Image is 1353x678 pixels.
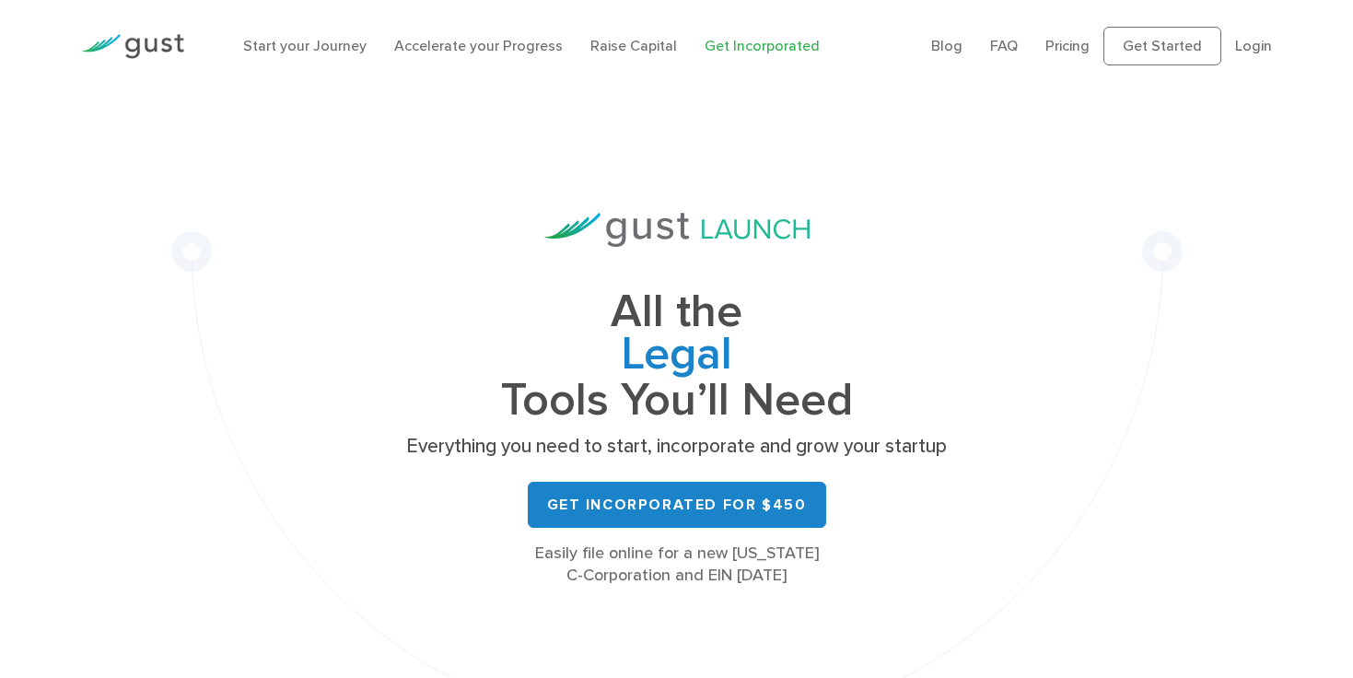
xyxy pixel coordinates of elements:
[1235,37,1272,54] a: Login
[401,434,953,460] p: Everything you need to start, incorporate and grow your startup
[1103,27,1221,65] a: Get Started
[401,333,953,380] span: Legal
[243,37,367,54] a: Start your Journey
[705,37,820,54] a: Get Incorporated
[528,482,826,528] a: Get Incorporated for $450
[401,543,953,587] div: Easily file online for a new [US_STATE] C-Corporation and EIN [DATE]
[990,37,1018,54] a: FAQ
[590,37,677,54] a: Raise Capital
[401,291,953,421] h1: All the Tools You’ll Need
[394,37,563,54] a: Accelerate your Progress
[81,34,184,59] img: Gust Logo
[544,213,810,247] img: Gust Launch Logo
[931,37,962,54] a: Blog
[1045,37,1090,54] a: Pricing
